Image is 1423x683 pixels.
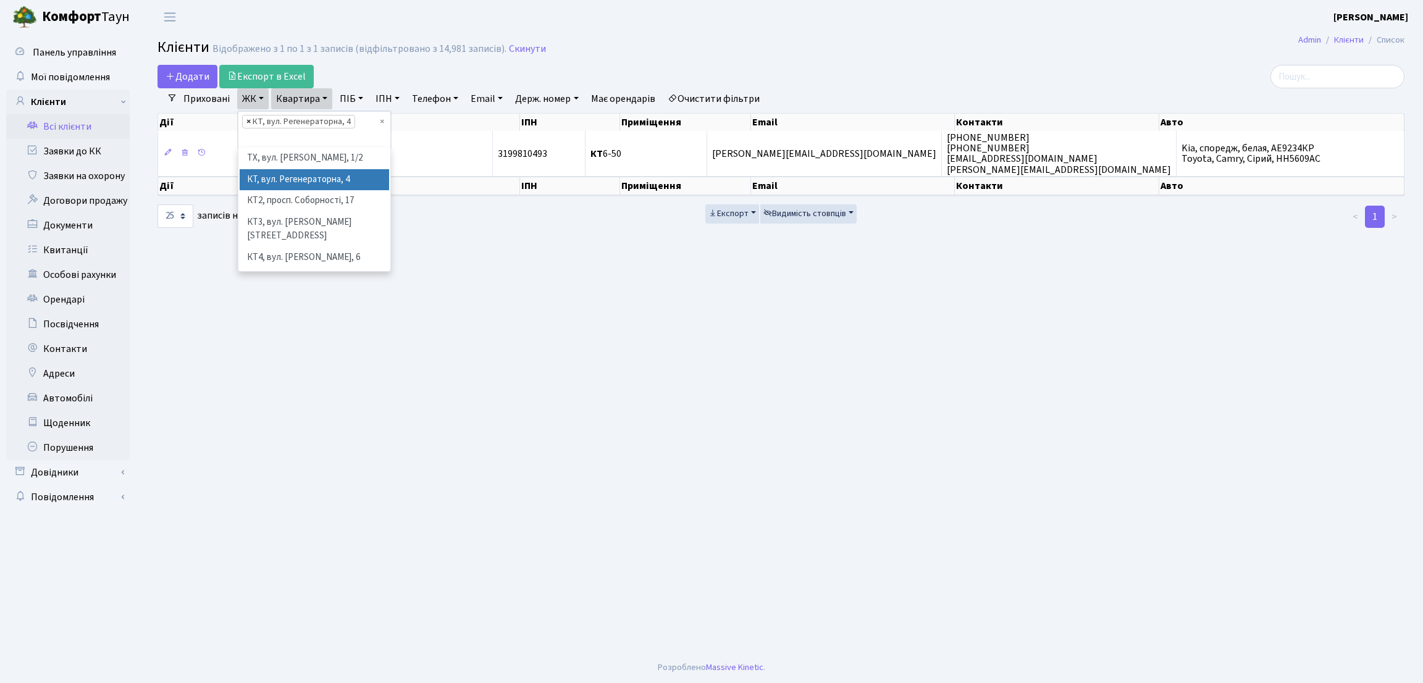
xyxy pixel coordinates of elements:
[240,148,389,169] li: ТХ, вул. [PERSON_NAME], 1/2
[157,204,193,228] select: записів на сторінці
[706,661,763,674] a: Massive Kinetic
[498,147,547,161] span: 3199810493
[663,88,765,109] a: Очистити фільтри
[1159,114,1404,131] th: Авто
[157,65,217,88] a: Додати
[6,460,130,485] a: Довідники
[658,661,765,674] div: Розроблено .
[712,147,936,161] span: [PERSON_NAME][EMAIL_ADDRESS][DOMAIN_NAME]
[6,262,130,287] a: Особові рахунки
[240,212,389,247] li: КТ3, вул. [PERSON_NAME][STREET_ADDRESS]
[1364,33,1404,47] li: Список
[705,204,759,224] button: Експорт
[308,177,520,195] th: ПІБ
[6,188,130,213] a: Договори продажу
[1159,177,1404,195] th: Авто
[6,435,130,460] a: Порушення
[154,7,185,27] button: Переключити навігацію
[246,115,251,128] span: ×
[586,88,660,109] a: Має орендарів
[157,204,282,228] label: записів на сторінці
[166,70,209,83] span: Додати
[407,88,463,109] a: Телефон
[242,115,355,128] li: КТ, вул. Регенераторна, 4
[158,177,250,195] th: Дії
[751,177,955,195] th: Email
[6,114,130,139] a: Всі клієнти
[620,177,751,195] th: Приміщення
[947,131,1171,176] span: [PHONE_NUMBER] [PHONE_NUMBER] [EMAIL_ADDRESS][DOMAIN_NAME] [PERSON_NAME][EMAIL_ADDRESS][DOMAIN_NAME]
[955,114,1159,131] th: Контакти
[6,139,130,164] a: Заявки до КК
[6,386,130,411] a: Автомобілі
[1298,33,1321,46] a: Admin
[308,114,520,131] th: ПІБ
[509,43,546,55] a: Скинути
[240,190,389,212] li: КТ2, просп. Соборності, 17
[42,7,101,27] b: Комфорт
[760,204,857,224] button: Видимість стовпців
[240,268,389,303] li: КТ5, вул. [PERSON_NAME][STREET_ADDRESS]
[31,70,110,84] span: Мої повідомлення
[6,485,130,509] a: Повідомлення
[510,88,583,109] a: Держ. номер
[237,88,269,109] a: ЖК
[158,114,250,131] th: Дії
[219,65,314,88] a: Експорт в Excel
[520,114,620,131] th: ІПН
[271,88,332,109] a: Квартира
[6,312,130,337] a: Посвідчення
[212,43,506,55] div: Відображено з 1 по 1 з 1 записів (відфільтровано з 14,981 записів).
[1270,65,1404,88] input: Пошук...
[6,411,130,435] a: Щоденник
[6,361,130,386] a: Адреси
[12,5,37,30] img: logo.png
[6,287,130,312] a: Орендарі
[335,88,368,109] a: ПІБ
[751,114,955,131] th: Email
[6,40,130,65] a: Панель управління
[708,207,749,220] span: Експорт
[240,169,389,191] li: КТ, вул. Регенераторна, 4
[590,147,603,161] b: КТ
[6,65,130,90] a: Мої повідомлення
[240,247,389,269] li: КТ4, вул. [PERSON_NAME], 6
[6,213,130,238] a: Документи
[1333,10,1408,24] b: [PERSON_NAME]
[6,337,130,361] a: Контакти
[157,36,209,58] span: Клієнти
[466,88,508,109] a: Email
[178,88,235,109] a: Приховані
[1182,141,1320,166] span: Kia, споредж, белая, АЕ9234КР Toyota, Camry, Сірий, HH5609AC
[763,207,846,220] span: Видимість стовпців
[6,90,130,114] a: Клієнти
[6,238,130,262] a: Квитанції
[590,147,621,161] span: 6-50
[33,46,116,59] span: Панель управління
[1333,10,1408,25] a: [PERSON_NAME]
[371,88,405,109] a: ІПН
[42,7,130,28] span: Таун
[1280,27,1423,53] nav: breadcrumb
[1334,33,1364,46] a: Клієнти
[380,115,384,128] span: Видалити всі елементи
[6,164,130,188] a: Заявки на охорону
[955,177,1159,195] th: Контакти
[620,114,751,131] th: Приміщення
[520,177,620,195] th: ІПН
[1365,206,1385,228] a: 1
